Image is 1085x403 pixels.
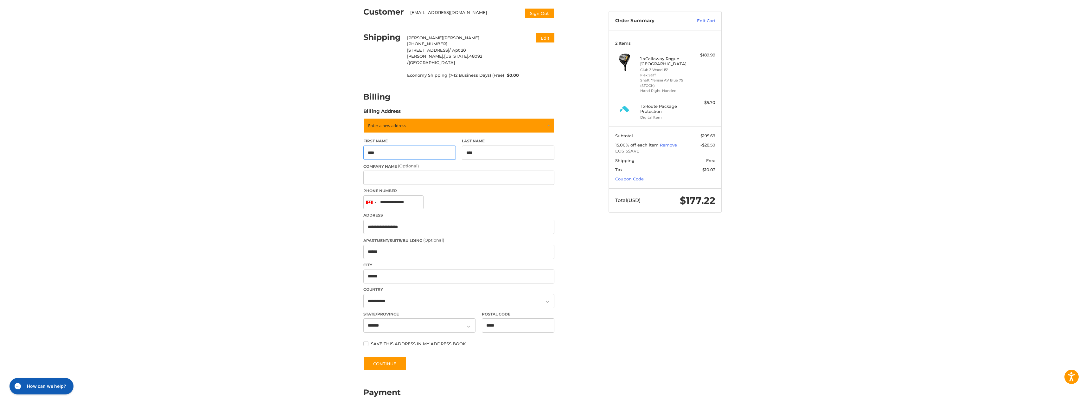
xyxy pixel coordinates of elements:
label: Company Name [363,163,554,169]
span: [STREET_ADDRESS] [407,48,449,53]
span: / Apt 20 [449,48,466,53]
span: $177.22 [680,195,715,206]
label: Save this address in my address book. [363,341,554,346]
h3: 2 Items [615,41,715,46]
a: Edit Cart [683,18,715,24]
legend: Billing Address [363,108,401,118]
span: Total (USD) [615,197,641,203]
label: State/Province [363,311,475,317]
label: Country [363,287,554,292]
span: [US_STATE], [444,54,469,59]
span: Subtotal [615,133,633,138]
h2: Payment [363,387,401,397]
li: Club 3 Wood 15° [640,67,689,73]
h2: Shipping [363,32,401,42]
span: EOS15SAVE [615,148,715,154]
span: [PHONE_NUMBER] [407,41,447,46]
span: Enter a new address [368,123,406,128]
small: (Optional) [398,163,419,168]
h4: 1 x Callaway Rogue [GEOGRAPHIC_DATA] [640,56,689,67]
li: Hand Right-Handed [640,88,689,94]
label: Postal Code [482,311,555,317]
h2: Billing [363,92,400,102]
label: City [363,262,554,268]
button: Continue [363,356,406,371]
button: Edit [536,33,554,42]
label: Last Name [462,138,554,144]
div: $189.99 [690,52,715,58]
li: Digital Item [640,115,689,120]
label: Phone Number [363,188,554,194]
a: Coupon Code [615,176,644,181]
div: $5.70 [690,100,715,106]
span: Economy Shipping (7-12 Business Days) (Free) [407,72,504,79]
span: 48092 / [407,54,482,65]
h2: Customer [363,7,404,17]
button: Sign Out [525,8,554,18]
span: Shipping [615,158,635,163]
h3: Order Summary [615,18,683,24]
span: $0.00 [504,72,519,79]
a: Enter or select a different address [363,118,554,133]
span: 15.00% off each item [615,142,660,147]
div: Canada: +1 [364,196,378,209]
iframe: Gorgias live chat messenger [6,376,75,397]
li: Flex Stiff [640,73,689,78]
span: Free [706,158,715,163]
h4: 1 x Route Package Protection [640,104,689,114]
div: [EMAIL_ADDRESS][DOMAIN_NAME] [410,10,519,18]
small: (Optional) [423,237,444,243]
li: Shaft *Tensei AV Blue 75 (STOCK) [640,78,689,88]
span: [PERSON_NAME], [407,54,444,59]
label: Apartment/Suite/Building [363,237,554,244]
span: [GEOGRAPHIC_DATA] [409,60,455,65]
span: $195.69 [700,133,715,138]
span: [PERSON_NAME] [407,35,443,40]
a: Remove [660,142,677,147]
span: -$28.50 [700,142,715,147]
span: $10.03 [702,167,715,172]
span: Tax [615,167,622,172]
span: [PERSON_NAME] [443,35,479,40]
label: First Name [363,138,456,144]
label: Address [363,212,554,218]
